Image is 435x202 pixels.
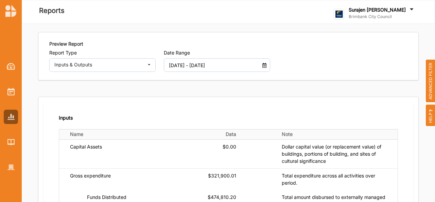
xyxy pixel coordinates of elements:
img: Dashboard [7,63,15,70]
img: Activities [7,88,15,95]
div: Funds Distributed [87,193,175,201]
div: Gross expenditure [70,172,175,185]
label: Surajen [PERSON_NAME] [349,7,406,13]
div: $0.00 [197,143,236,156]
th: Note [271,129,398,140]
input: DD MM YYYY - DD MM YYYY [165,58,260,72]
a: Dashboard [4,59,18,74]
div: Capital Assets [70,143,175,156]
img: Organisation [7,165,15,170]
th: Name [59,129,186,140]
div: Inputs & Outputs [54,62,143,67]
img: Library [7,139,15,145]
a: Activities [4,84,18,99]
div: $321,900.01 [197,172,236,185]
img: logo [5,5,16,17]
div: Data [197,131,236,137]
label: Brimbank City Council [349,14,415,19]
label: Inputs [59,115,73,121]
div: Total expenditure across all activities over period. [282,172,387,186]
label: Report Type [49,50,156,56]
label: Reports [39,5,65,16]
a: Library [4,135,18,149]
img: logo [334,9,344,19]
a: Reports [4,110,18,124]
label: Preview Report [49,41,83,47]
div: Dollar capital value (or replacement value) of buildings, portions of building, and sites of cult... [282,143,387,165]
a: Organisation [4,160,18,174]
img: Reports [7,114,15,120]
label: Date Range [164,50,270,56]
